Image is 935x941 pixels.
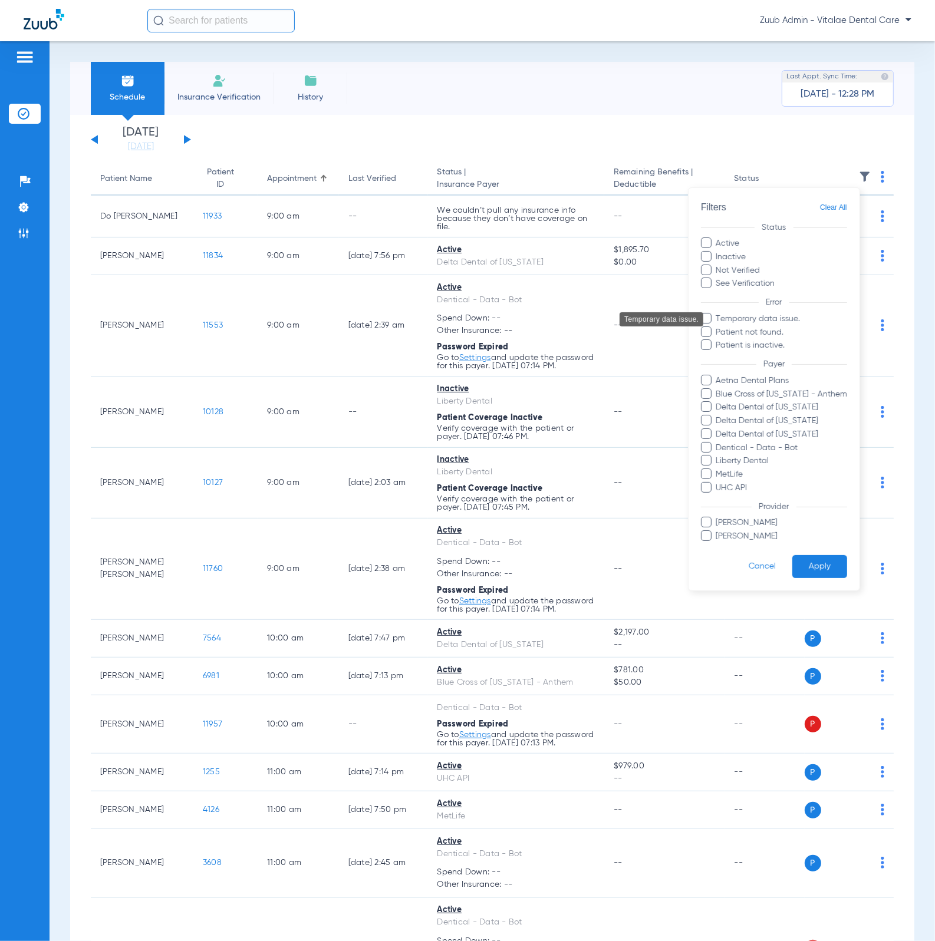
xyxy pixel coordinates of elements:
span: Aetna Dental Plans [715,375,847,387]
span: Dentical - Data - Bot [715,442,847,454]
label: Not Verified [701,265,847,277]
span: Delta Dental of [US_STATE] [715,402,847,414]
label: Active [701,237,847,250]
div: Temporary data issue. [620,312,703,326]
span: Status [755,223,794,232]
span: Delta Dental of [US_STATE] [715,415,847,427]
span: [PERSON_NAME] [715,517,847,530]
span: [PERSON_NAME] [715,530,847,543]
span: Clear All [819,200,847,215]
label: See Verification [701,278,847,290]
span: Liberty Dental [715,455,847,468]
span: UHC API [715,482,847,494]
span: Provider [752,503,796,511]
button: Apply [792,555,847,578]
span: Temporary data issue. [715,313,847,325]
span: Patient not found. [715,326,847,339]
span: Payer [756,361,792,369]
label: Inactive [701,251,847,263]
button: Cancel [732,555,792,578]
iframe: Chat Widget [876,884,935,941]
span: Blue Cross of [US_STATE] - Anthem [715,388,847,401]
span: Patient is inactive. [715,340,847,352]
span: Filters [701,202,726,212]
span: MetLife [715,468,847,481]
span: Delta Dental of [US_STATE] [715,428,847,441]
span: Error [759,299,789,307]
